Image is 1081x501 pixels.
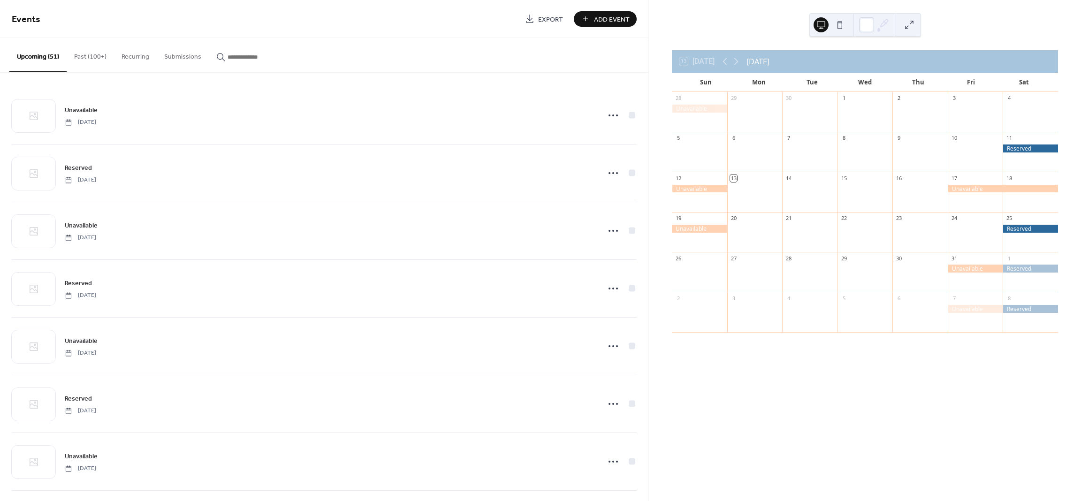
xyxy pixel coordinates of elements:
[675,215,682,222] div: 19
[895,95,902,102] div: 2
[65,118,96,127] span: [DATE]
[518,11,570,27] a: Export
[785,295,792,302] div: 4
[951,295,958,302] div: 7
[65,221,98,231] span: Unavailable
[1005,255,1012,262] div: 1
[730,215,737,222] div: 20
[895,295,902,302] div: 6
[538,15,563,24] span: Export
[675,135,682,142] div: 5
[65,220,98,231] a: Unavailable
[785,175,792,182] div: 14
[951,135,958,142] div: 10
[675,95,682,102] div: 28
[997,73,1051,92] div: Sat
[675,175,682,182] div: 12
[785,135,792,142] div: 7
[732,73,785,92] div: Mon
[1003,305,1058,313] div: Reserved
[840,215,847,222] div: 22
[730,255,737,262] div: 27
[944,73,997,92] div: Fri
[65,451,98,462] a: Unavailable
[948,185,1058,193] div: Unavailable
[65,163,92,173] span: Reserved
[951,175,958,182] div: 17
[746,56,769,67] div: [DATE]
[948,305,1003,313] div: Unavailable
[785,215,792,222] div: 21
[730,175,737,182] div: 13
[679,73,732,92] div: Sun
[574,11,637,27] button: Add Event
[65,394,92,404] span: Reserved
[891,73,944,92] div: Thu
[672,185,727,193] div: Unavailable
[785,95,792,102] div: 30
[840,135,847,142] div: 8
[1005,215,1012,222] div: 25
[114,38,157,71] button: Recurring
[67,38,114,71] button: Past (100+)
[730,95,737,102] div: 29
[1005,295,1012,302] div: 8
[895,255,902,262] div: 30
[785,255,792,262] div: 28
[65,106,98,115] span: Unavailable
[1003,265,1058,273] div: Reserved
[895,215,902,222] div: 23
[65,407,96,415] span: [DATE]
[1005,135,1012,142] div: 11
[951,255,958,262] div: 31
[840,175,847,182] div: 15
[65,349,96,357] span: [DATE]
[840,295,847,302] div: 5
[675,295,682,302] div: 2
[672,105,727,113] div: Unavailable
[65,452,98,462] span: Unavailable
[730,295,737,302] div: 3
[65,234,96,242] span: [DATE]
[9,38,67,72] button: Upcoming (51)
[65,278,92,288] a: Reserved
[1005,175,1012,182] div: 18
[895,135,902,142] div: 9
[730,135,737,142] div: 6
[1003,144,1058,152] div: Reserved
[675,255,682,262] div: 26
[65,291,96,300] span: [DATE]
[838,73,891,92] div: Wed
[895,175,902,182] div: 16
[65,105,98,115] a: Unavailable
[65,335,98,346] a: Unavailable
[12,10,40,29] span: Events
[1005,95,1012,102] div: 4
[65,162,92,173] a: Reserved
[65,176,96,184] span: [DATE]
[785,73,838,92] div: Tue
[594,15,630,24] span: Add Event
[65,279,92,288] span: Reserved
[65,464,96,473] span: [DATE]
[840,95,847,102] div: 1
[951,95,958,102] div: 3
[948,265,1003,273] div: Unavailable
[951,215,958,222] div: 24
[1003,225,1058,233] div: Reserved
[157,38,209,71] button: Submissions
[840,255,847,262] div: 29
[672,225,727,233] div: Unavailable
[65,393,92,404] a: Reserved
